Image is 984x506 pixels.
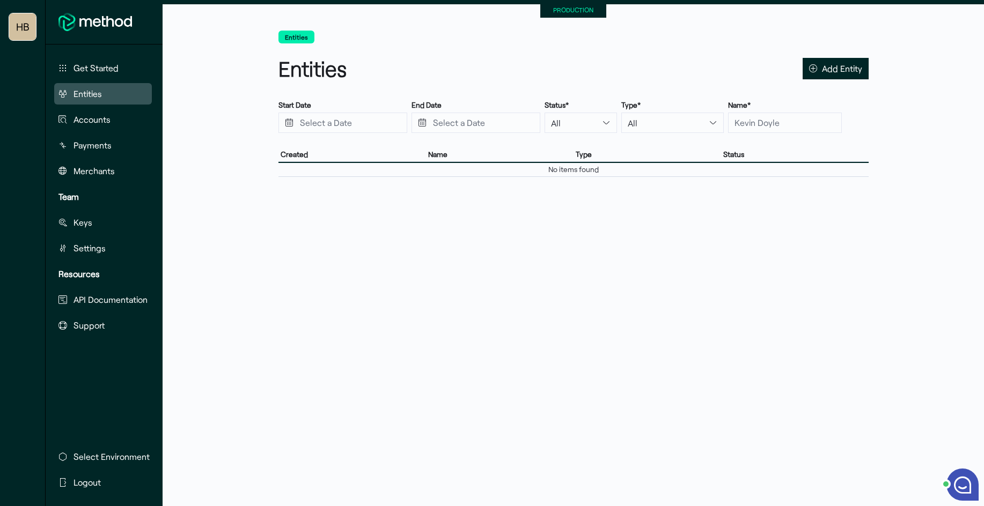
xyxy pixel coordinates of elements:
button: Logout [54,472,154,493]
input: Press the down key to open a popover containing a calendar. [278,113,407,133]
input: Kevin Doyle [728,113,842,133]
button: Keys [54,212,152,233]
label: Start Date [278,100,311,110]
span: Entities [74,87,102,100]
button: Accounts [54,109,152,130]
button: API Documentation [54,289,152,310]
button: Add Entity [803,58,869,79]
span: Status [723,150,744,159]
strong: Team [58,191,79,202]
img: MethodFi Logo [58,13,132,31]
span: Add Entity [822,61,862,76]
button: Support [54,315,152,336]
span: Name [428,150,447,159]
button: Entities [278,31,314,43]
span: Created [281,150,308,159]
span: Support [74,319,105,332]
span: Resources [58,267,100,280]
button: Payments [54,135,152,156]
button: Select Environment [54,446,154,467]
span: Get Started [74,62,119,75]
span: HB [16,16,30,38]
span: Merchants [74,165,115,177]
span: Logout [74,476,101,489]
label: Status* [545,100,569,110]
span: API Documentation [74,293,148,306]
button: Merchants [54,160,152,182]
nav: breadcrumb [278,31,869,46]
button: Settings [54,237,152,259]
h1: Entities [278,54,569,84]
small: PRODUCTION [553,6,593,13]
span: Settings [74,242,106,255]
span: Keys [74,216,92,229]
span: Accounts [74,113,111,126]
label: End Date [412,100,442,110]
span: Type [576,150,592,159]
label: Type* [621,100,641,110]
input: Press the down key to open a popover containing a calendar. [412,113,540,133]
button: Entities [54,83,152,105]
button: Get Started [54,57,152,79]
span: Select Environment [74,450,150,463]
span: Team [58,190,79,203]
span: Payments [74,139,112,152]
button: Highway Benefits [9,13,36,40]
strong: Resources [58,269,100,279]
span: No items found [548,165,599,174]
label: Name* [728,100,751,110]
